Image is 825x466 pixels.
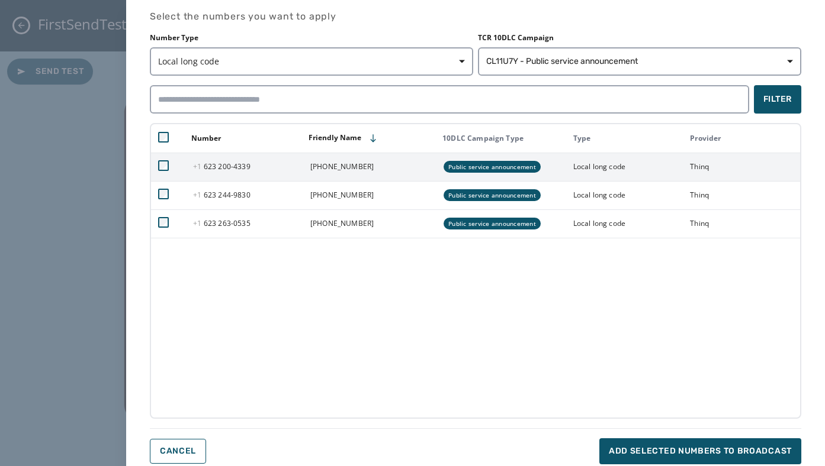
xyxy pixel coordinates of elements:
[303,209,435,238] td: [PHONE_NUMBER]
[599,438,801,464] button: Add selected numbers to broadcast
[160,446,196,456] span: Cancel
[158,56,465,67] span: Local long code
[444,161,541,173] div: Public service announcement
[478,33,801,43] label: TCR 10DLC Campaign
[763,93,792,105] span: Filter
[573,134,683,143] div: Type
[683,181,800,209] td: Thinq
[150,33,473,43] label: Number Type
[303,181,435,209] td: [PHONE_NUMBER]
[442,134,566,143] div: 10DLC Campaign Type
[690,134,800,143] div: Provider
[683,209,800,238] td: Thinq
[609,445,792,457] span: Add selected numbers to broadcast
[486,56,638,67] span: CL11U7Y - Public service announcement
[193,161,204,171] span: +1
[193,218,204,228] span: +1
[303,153,435,181] td: [PHONE_NUMBER]
[187,129,226,148] button: Sort by [object Object]
[304,128,383,148] button: Sort by [object Object]
[566,181,683,209] td: Local long code
[478,47,801,76] button: CL11U7Y - Public service announcement
[193,161,250,171] span: 623 200 - 4339
[150,47,473,76] button: Local long code
[444,189,541,201] div: Public service announcement
[566,153,683,181] td: Local long code
[150,9,801,24] h4: Select the numbers you want to apply
[444,218,541,229] div: Public service announcement
[754,85,801,114] button: Filter
[193,190,204,200] span: +1
[150,439,206,464] button: Cancel
[193,218,250,228] span: 623 263 - 0535
[193,190,250,200] span: 623 244 - 9830
[566,209,683,238] td: Local long code
[683,153,800,181] td: Thinq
